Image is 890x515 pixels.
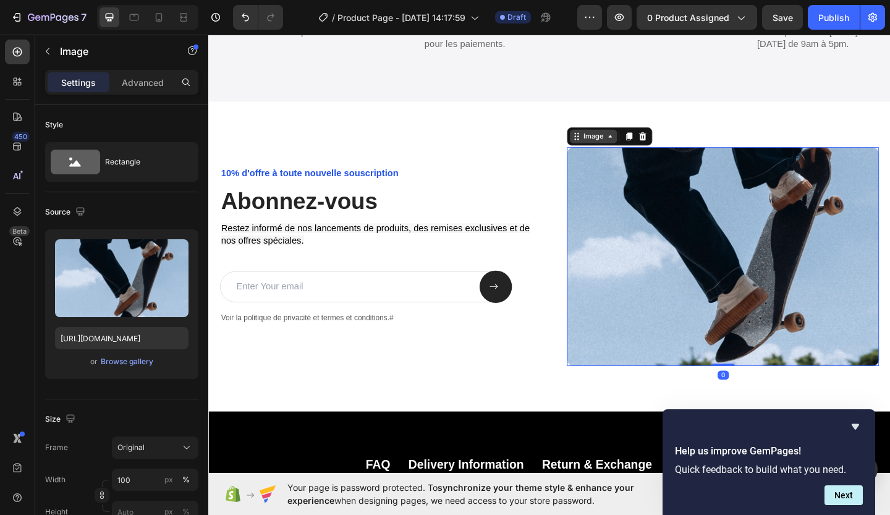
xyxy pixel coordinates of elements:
div: Beta [9,226,30,236]
p: Quick feedback to build what you need. [675,464,863,475]
button: Next question [824,485,863,505]
div: Rich Text Editor. Editing area: main [12,145,352,161]
button: Browse gallery [100,355,154,368]
p: Advanced [122,76,164,89]
button: Original [112,436,198,459]
div: Undo/Redo [233,5,283,30]
span: / [332,11,335,24]
div: px [164,474,173,485]
div: Publish [818,11,849,24]
p: 7 [81,10,87,25]
div: Browse gallery [101,356,153,367]
div: Rectangle [105,148,180,176]
div: % [182,474,190,485]
span: Original [117,442,145,453]
iframe: Design area [208,33,890,474]
button: Save [762,5,803,30]
button: Publish [808,5,860,30]
button: px [179,472,193,487]
button: 7 [5,5,92,30]
div: Rich Text Editor. Editing area: main [12,205,352,234]
p: Settings [61,76,96,89]
span: Restez informé de nos lancements de produits, des remises exclusives et de nos offres spéciales. [14,207,349,231]
h2: Rich Text Editor. Editing area: main [12,166,352,200]
a: Return & Exchange [363,461,483,478]
span: Save [773,12,793,23]
label: Width [45,474,66,485]
span: synchronize your theme style & enhance your experience [287,482,634,506]
span: or [90,354,98,369]
input: https://example.com/image.jpg [55,327,189,349]
div: 450 [12,132,30,142]
a: Delivery Information [218,461,343,478]
span: Product Page - [DATE] 14:17:59 [337,11,465,24]
input: Enter Your email [12,259,316,293]
a: FAQ [171,461,198,478]
span: Draft [507,12,526,23]
span: 0 product assigned [647,11,729,24]
div: Help us improve GemPages! [675,419,863,505]
p: Voir la politique de privacité et termes et conditions. [14,305,350,315]
div: 0 [554,367,566,377]
div: Size [45,411,78,428]
div: Style [45,119,63,130]
label: Frame [45,442,68,453]
img: gempages_432750572815254551-ca1b3537-fd3b-4031-b7c5-16c89d39940e.webp [390,124,729,362]
div: Image [405,107,432,118]
div: Rich Text Editor. Editing area: main [12,304,352,317]
button: % [161,472,176,487]
button: 0 product assigned [637,5,757,30]
div: Source [45,204,88,221]
input: px% [112,469,198,491]
button: Hide survey [848,419,863,434]
p: Abonnez-vous [14,167,350,199]
h2: Help us improve GemPages! [675,444,863,459]
p: 10% d'offre à toute nouvelle souscription [14,147,350,160]
a: # [197,305,201,314]
img: preview-image [55,239,189,317]
a: Contact Us [502,461,571,478]
span: Your page is password protected. To when designing pages, we need access to your store password. [287,481,682,507]
p: Image [60,44,165,59]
